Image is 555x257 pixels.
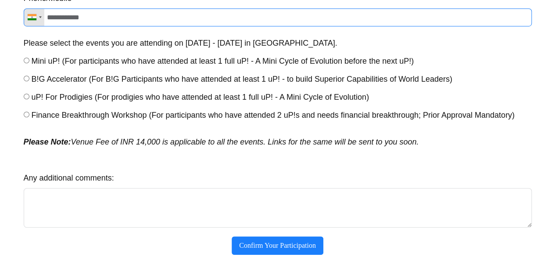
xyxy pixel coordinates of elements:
input: uP! For Prodigies (For prodigies who have attended at least 1 full uP! - A Mini Cycle of Evolution) [24,94,29,99]
span: B!G Accelerator (For B!G Participants who have attended at least 1 uP! - to build Superior Capabi... [32,75,452,83]
div: Telephone country code [24,9,44,26]
button: Confirm Your Participation [232,236,323,255]
span: Mini uP! (For participants who have attended at least 1 full uP! - A Mini Cycle of Evolution befo... [32,57,414,65]
input: B!G Accelerator (For B!G Participants who have attended at least 1 uP! - to build Superior Capabi... [24,76,29,81]
em: Venue Fee of INR 14,000 is applicable to all the events. Links for the same will be sent to you s... [24,138,419,146]
span: Finance Breakthrough Workshop (For participants who have attended 2 uP!s and needs financial brea... [32,111,515,119]
input: Mini uP! (For participants who have attended at least 1 full uP! - A Mini Cycle of Evolution befo... [24,58,29,63]
label: Please select the events you are attending on 18th - 21st Sep 2025 in Chennai. [24,35,337,51]
textarea: Any additional comments: [24,188,532,228]
span: uP! For Prodigies (For prodigies who have attended at least 1 full uP! - A Mini Cycle of Evolution) [32,93,369,101]
strong: Please Note: [24,138,71,146]
input: Finance Breakthrough Workshop (For participants who have attended 2 uP!s and needs financial brea... [24,112,29,117]
input: Phone/Mobile [24,8,532,26]
label: Any additional comments: [24,170,114,186]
